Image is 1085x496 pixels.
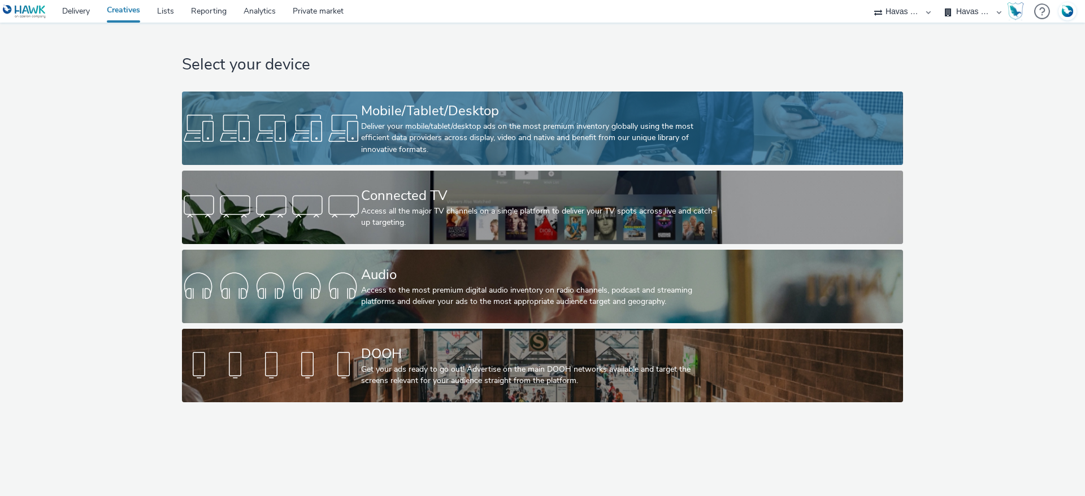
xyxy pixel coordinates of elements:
[1059,3,1076,20] img: Account FR
[182,250,902,323] a: AudioAccess to the most premium digital audio inventory on radio channels, podcast and streaming ...
[361,285,719,308] div: Access to the most premium digital audio inventory on radio channels, podcast and streaming platf...
[361,265,719,285] div: Audio
[361,206,719,229] div: Access all the major TV channels on a single platform to deliver your TV spots across live and ca...
[3,5,46,19] img: undefined Logo
[361,344,719,364] div: DOOH
[1007,2,1028,20] a: Hawk Academy
[182,171,902,244] a: Connected TVAccess all the major TV channels on a single platform to deliver your TV spots across...
[361,364,719,387] div: Get your ads ready to go out! Advertise on the main DOOH networks available and target the screen...
[182,329,902,402] a: DOOHGet your ads ready to go out! Advertise on the main DOOH networks available and target the sc...
[182,92,902,165] a: Mobile/Tablet/DesktopDeliver your mobile/tablet/desktop ads on the most premium inventory globall...
[361,101,719,121] div: Mobile/Tablet/Desktop
[1007,2,1024,20] img: Hawk Academy
[361,186,719,206] div: Connected TV
[182,54,902,76] h1: Select your device
[361,121,719,155] div: Deliver your mobile/tablet/desktop ads on the most premium inventory globally using the most effi...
